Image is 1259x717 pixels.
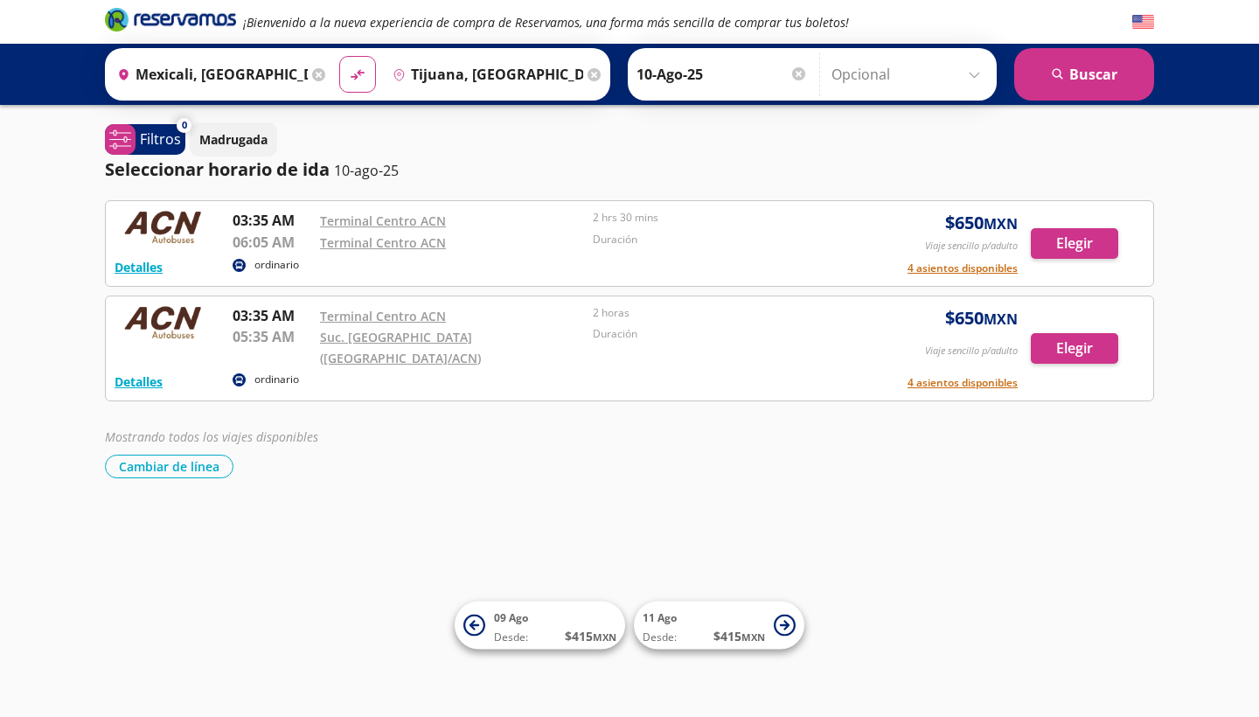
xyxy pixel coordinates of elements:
[455,602,625,650] button: 09 AgoDesde:$415MXN
[831,52,988,96] input: Opcional
[105,124,185,155] button: 0Filtros
[140,129,181,150] p: Filtros
[182,118,187,133] span: 0
[105,6,236,38] a: Brand Logo
[105,157,330,183] p: Seleccionar horario de ida
[984,310,1018,329] small: MXN
[110,52,308,96] input: Buscar Origen
[908,375,1018,391] button: 4 asientos disponibles
[233,305,311,326] p: 03:35 AM
[233,326,311,347] p: 05:35 AM
[1031,333,1118,364] button: Elegir
[643,630,677,645] span: Desde:
[636,52,808,96] input: Elegir Fecha
[908,261,1018,276] button: 4 asientos disponibles
[565,627,616,645] span: $ 415
[593,210,857,226] p: 2 hrs 30 mins
[320,234,446,251] a: Terminal Centro ACN
[386,52,583,96] input: Buscar Destino
[115,305,211,340] img: RESERVAMOS
[105,428,318,445] em: Mostrando todos los viajes disponibles
[984,214,1018,233] small: MXN
[643,610,677,625] span: 11 Ago
[105,6,236,32] i: Brand Logo
[115,372,163,391] button: Detalles
[320,308,446,324] a: Terminal Centro ACN
[233,210,311,231] p: 03:35 AM
[254,257,299,273] p: ordinario
[199,130,268,149] p: Madrugada
[494,610,528,625] span: 09 Ago
[115,210,211,245] img: RESERVAMOS
[634,602,804,650] button: 11 AgoDesde:$415MXN
[115,258,163,276] button: Detalles
[320,212,446,229] a: Terminal Centro ACN
[593,232,857,247] p: Duración
[320,329,481,366] a: Suc. [GEOGRAPHIC_DATA] ([GEOGRAPHIC_DATA]/ACN)
[593,305,857,321] p: 2 horas
[741,630,765,644] small: MXN
[925,239,1018,254] p: Viaje sencillo p/adulto
[925,344,1018,358] p: Viaje sencillo p/adulto
[190,122,277,157] button: Madrugada
[334,160,399,181] p: 10-ago-25
[243,14,849,31] em: ¡Bienvenido a la nueva experiencia de compra de Reservamos, una forma más sencilla de comprar tus...
[593,630,616,644] small: MXN
[233,232,311,253] p: 06:05 AM
[1014,48,1154,101] button: Buscar
[1132,11,1154,33] button: English
[254,372,299,387] p: ordinario
[593,326,857,342] p: Duración
[713,627,765,645] span: $ 415
[494,630,528,645] span: Desde:
[105,455,233,478] button: Cambiar de línea
[945,305,1018,331] span: $ 650
[1031,228,1118,259] button: Elegir
[945,210,1018,236] span: $ 650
